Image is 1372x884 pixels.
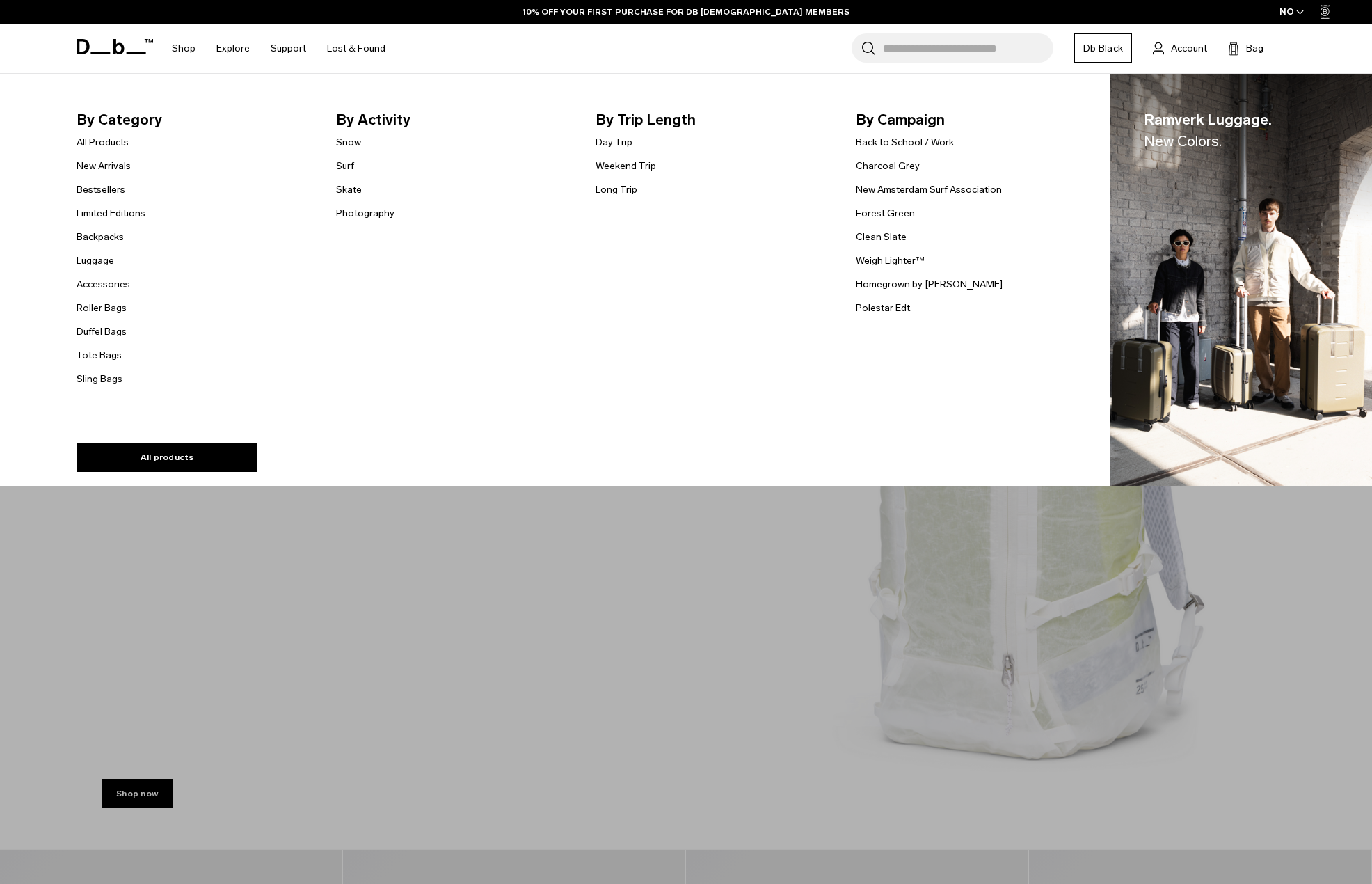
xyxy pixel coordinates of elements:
a: Duffel Bags [77,324,127,339]
span: Bag [1246,41,1263,56]
a: Skate [336,182,362,197]
a: New Amsterdam Surf Association [856,182,1002,197]
a: Surf [336,159,354,173]
a: Photography [336,206,394,221]
a: New Arrivals [77,159,131,173]
a: All Products [77,135,129,150]
a: Sling Bags [77,372,122,386]
a: Backpacks [77,230,124,244]
a: Day Trip [596,135,632,150]
a: Homegrown by [PERSON_NAME] [856,277,1003,292]
span: New Colors. [1144,132,1222,150]
a: Limited Editions [77,206,145,221]
a: All products [77,443,257,472]
a: Long Trip [596,182,637,197]
span: By Category [77,109,314,131]
a: Accessories [77,277,130,292]
a: Shop [172,24,196,73]
img: Db [1110,74,1372,487]
nav: Main Navigation [161,24,396,73]
a: Back to School / Work [856,135,954,150]
button: Bag [1228,40,1263,56]
a: Db Black [1074,33,1132,63]
span: By Campaign [856,109,1093,131]
a: Polestar Edt. [856,301,912,315]
span: By Activity [336,109,573,131]
span: Ramverk Luggage. [1144,109,1272,152]
a: Snow [336,135,361,150]
a: Lost & Found [327,24,385,73]
a: Weigh Lighter™ [856,253,925,268]
a: Tote Bags [77,348,122,363]
a: Account [1153,40,1207,56]
a: Luggage [77,253,114,268]
a: Explore [216,24,250,73]
a: Bestsellers [77,182,125,197]
a: Roller Bags [77,301,127,315]
a: 10% OFF YOUR FIRST PURCHASE FOR DB [DEMOGRAPHIC_DATA] MEMBERS [523,6,849,18]
a: Clean Slate [856,230,907,244]
a: Ramverk Luggage.New Colors. Db [1110,74,1372,487]
a: Charcoal Grey [856,159,920,173]
a: Weekend Trip [596,159,656,173]
a: Forest Green [856,206,915,221]
a: Support [271,24,306,73]
span: Account [1171,41,1207,56]
span: By Trip Length [596,109,833,131]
